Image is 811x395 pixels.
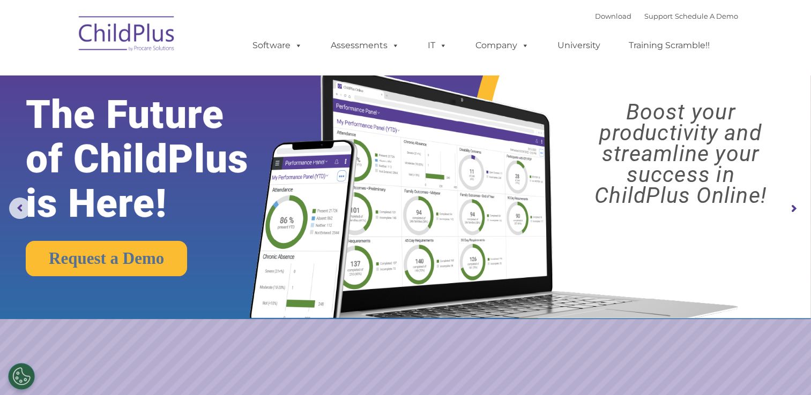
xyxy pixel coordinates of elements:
[149,71,182,79] span: Last name
[465,35,540,56] a: Company
[560,102,801,206] rs-layer: Boost your productivity and streamline your success in ChildPlus Online!
[675,12,738,20] a: Schedule A Demo
[8,363,35,390] button: Cookies Settings
[417,35,458,56] a: IT
[618,35,720,56] a: Training Scramble!!
[242,35,313,56] a: Software
[26,241,187,276] a: Request a Demo
[595,12,631,20] a: Download
[595,12,738,20] font: |
[320,35,410,56] a: Assessments
[547,35,611,56] a: University
[73,9,181,62] img: ChildPlus by Procare Solutions
[149,115,195,123] span: Phone number
[26,93,285,226] rs-layer: The Future of ChildPlus is Here!
[644,12,673,20] a: Support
